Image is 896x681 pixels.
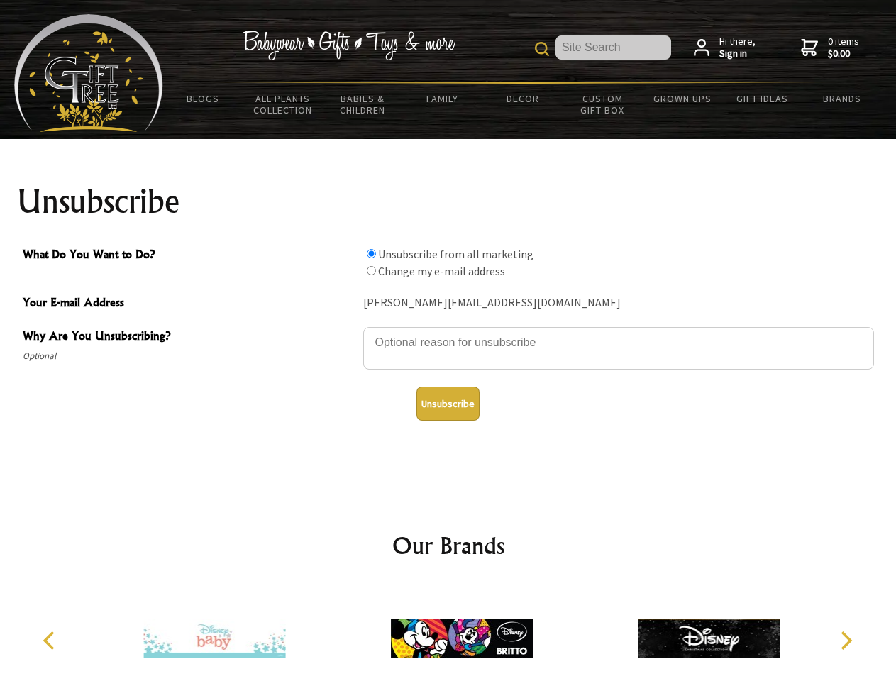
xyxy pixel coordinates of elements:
[243,31,455,60] img: Babywear - Gifts - Toys & more
[416,387,480,421] button: Unsubscribe
[482,84,563,113] a: Decor
[363,292,874,314] div: [PERSON_NAME][EMAIL_ADDRESS][DOMAIN_NAME]
[801,35,859,60] a: 0 items$0.00
[367,266,376,275] input: What Do You Want to Do?
[28,528,868,563] h2: Our Brands
[828,48,859,60] strong: $0.00
[535,42,549,56] img: product search
[802,84,883,113] a: Brands
[830,625,861,656] button: Next
[378,264,505,278] label: Change my e-mail address
[642,84,722,113] a: Grown Ups
[23,348,356,365] span: Optional
[719,35,756,60] span: Hi there,
[23,294,356,314] span: Your E-mail Address
[719,48,756,60] strong: Sign in
[555,35,671,60] input: Site Search
[17,184,880,218] h1: Unsubscribe
[35,625,67,656] button: Previous
[243,84,323,125] a: All Plants Collection
[722,84,802,113] a: Gift Ideas
[563,84,643,125] a: Custom Gift Box
[363,327,874,370] textarea: Why Are You Unsubscribing?
[378,247,533,261] label: Unsubscribe from all marketing
[163,84,243,113] a: BLOGS
[14,14,163,132] img: Babyware - Gifts - Toys and more...
[694,35,756,60] a: Hi there,Sign in
[828,35,859,60] span: 0 items
[23,245,356,266] span: What Do You Want to Do?
[403,84,483,113] a: Family
[23,327,356,348] span: Why Are You Unsubscribing?
[323,84,403,125] a: Babies & Children
[367,249,376,258] input: What Do You Want to Do?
